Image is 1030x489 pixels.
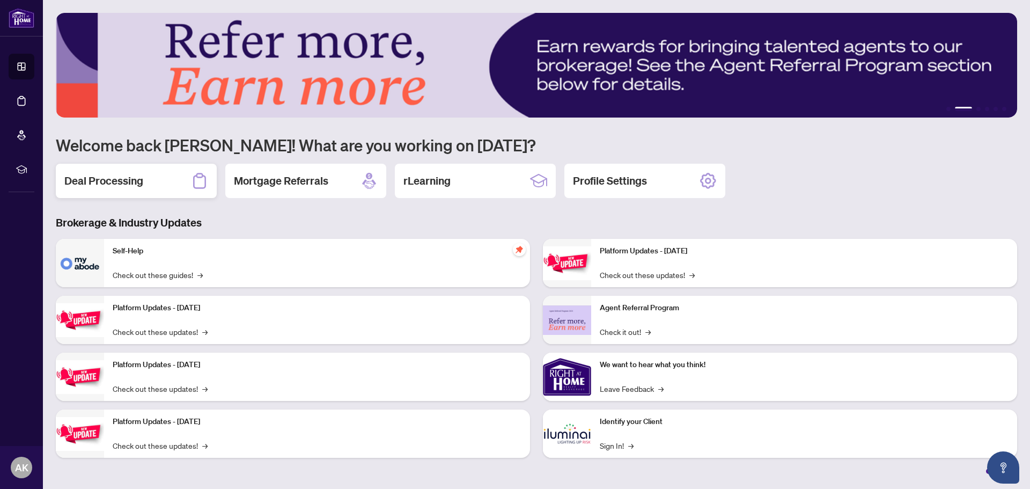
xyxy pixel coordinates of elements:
[600,416,1009,428] p: Identify your Client
[976,107,981,111] button: 3
[56,239,104,287] img: Self-Help
[113,440,208,451] a: Check out these updates!→
[645,326,651,338] span: →
[600,245,1009,257] p: Platform Updates - [DATE]
[946,107,951,111] button: 1
[600,302,1009,314] p: Agent Referral Program
[56,360,104,394] img: Platform Updates - July 21, 2025
[113,269,203,281] a: Check out these guides!→
[600,359,1009,371] p: We want to hear what you think!
[573,173,647,188] h2: Profile Settings
[600,440,634,451] a: Sign In!→
[513,243,526,256] span: pushpin
[543,353,591,401] img: We want to hear what you think!
[113,383,208,395] a: Check out these updates!→
[403,173,451,188] h2: rLearning
[543,410,591,458] img: Identify your Client
[64,173,143,188] h2: Deal Processing
[113,245,521,257] p: Self-Help
[9,8,34,28] img: logo
[56,135,1017,155] h1: Welcome back [PERSON_NAME]! What are you working on [DATE]?
[56,13,1017,118] img: Slide 1
[56,417,104,451] img: Platform Updates - July 8, 2025
[600,326,651,338] a: Check it out!→
[985,107,989,111] button: 4
[955,107,972,111] button: 2
[56,215,1017,230] h3: Brokerage & Industry Updates
[600,269,695,281] a: Check out these updates!→
[56,303,104,337] img: Platform Updates - September 16, 2025
[234,173,328,188] h2: Mortgage Referrals
[202,326,208,338] span: →
[202,383,208,395] span: →
[543,305,591,335] img: Agent Referral Program
[113,302,521,314] p: Platform Updates - [DATE]
[202,440,208,451] span: →
[658,383,664,395] span: →
[113,326,208,338] a: Check out these updates!→
[994,107,998,111] button: 5
[15,460,28,475] span: AK
[689,269,695,281] span: →
[197,269,203,281] span: →
[987,451,1019,484] button: Open asap
[543,246,591,280] img: Platform Updates - June 23, 2025
[113,416,521,428] p: Platform Updates - [DATE]
[600,383,664,395] a: Leave Feedback→
[113,359,521,371] p: Platform Updates - [DATE]
[1002,107,1006,111] button: 6
[628,440,634,451] span: →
